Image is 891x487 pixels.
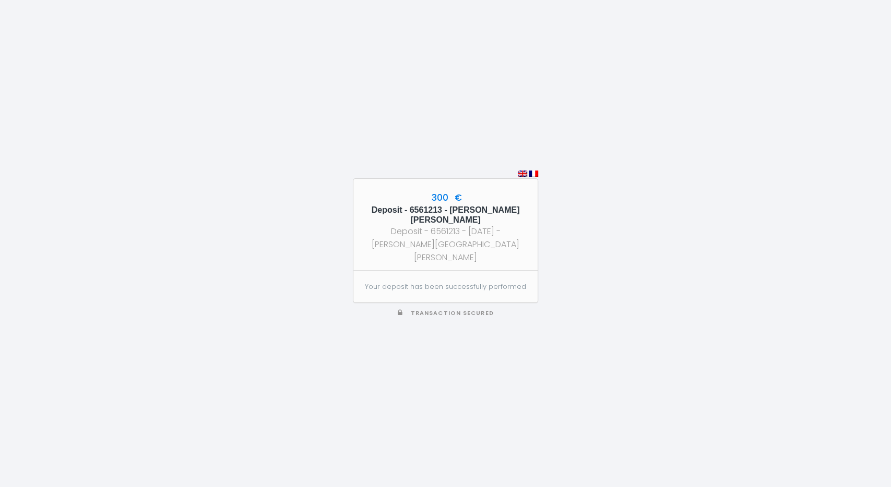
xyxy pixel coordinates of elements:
p: Your deposit has been successfully performed [365,282,526,292]
span: 300 € [429,191,462,204]
div: Deposit - 6561213 - [DATE] - [PERSON_NAME][GEOGRAPHIC_DATA][PERSON_NAME] [363,225,528,264]
img: fr.png [529,171,538,177]
h5: Deposit - 6561213 - [PERSON_NAME] [PERSON_NAME] [363,205,528,225]
span: Transaction secured [411,309,494,317]
img: en.png [518,171,527,177]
